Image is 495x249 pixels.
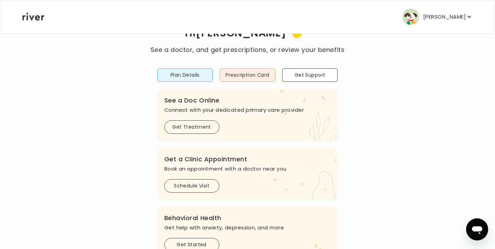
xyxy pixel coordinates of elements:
button: Get Support [282,68,338,82]
p: Book an appointment with a doctor near you [164,164,331,174]
button: Get Treatment [164,120,219,134]
h3: Get a Clinic Appointment [164,154,331,164]
p: [PERSON_NAME] [423,12,466,22]
img: user avatar [403,9,419,25]
h3: Behavioral Health [164,213,331,223]
button: Plan Details [157,68,213,82]
h3: See a Doc Online [164,96,331,105]
p: Connect with your dedicated primary care provider [164,105,331,115]
button: Prescription Card [220,68,275,82]
button: user avatar[PERSON_NAME] [403,9,473,25]
p: Get help with anxiety, depression, and more [164,223,331,232]
button: Schedule Visit [164,179,219,193]
iframe: Button to launch messaging window, conversation in progress [466,218,488,240]
p: See a doctor, and get prescriptions, or review your benefits [151,45,344,55]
